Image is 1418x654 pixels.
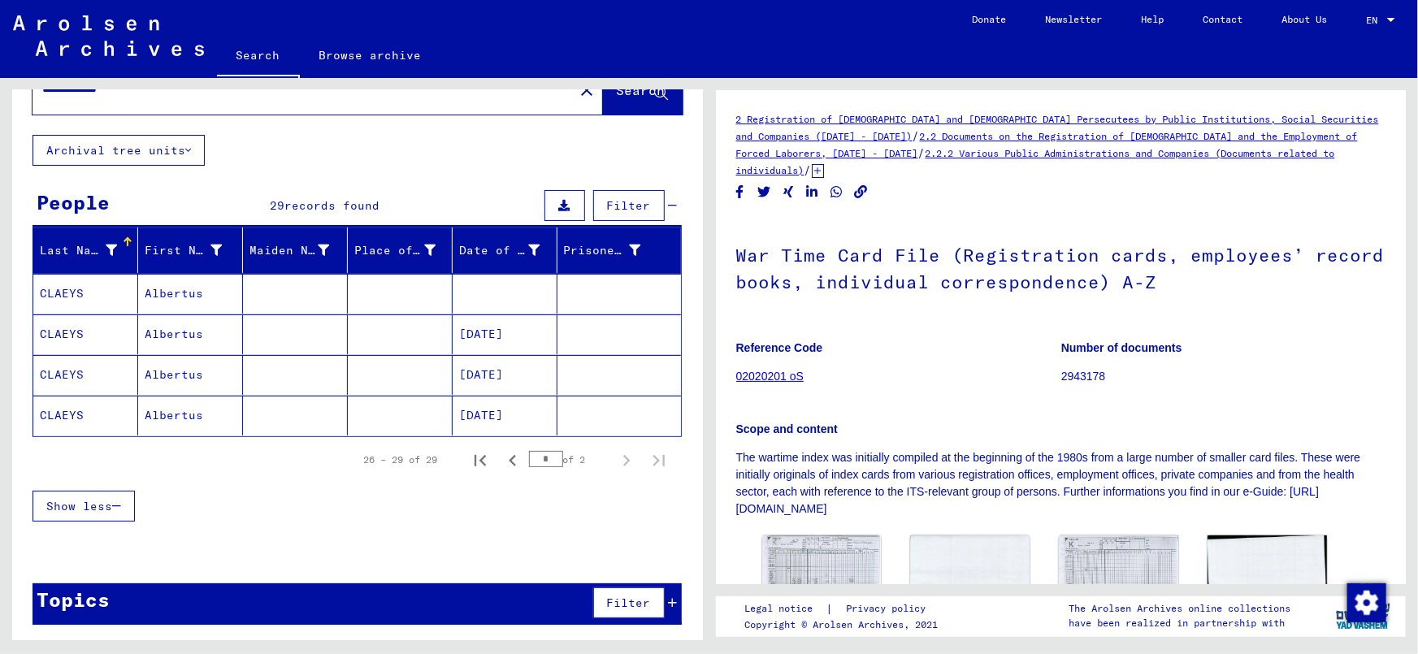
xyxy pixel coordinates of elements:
mat-cell: Albertus [138,274,243,314]
img: 001.jpg [1059,535,1178,621]
span: / [804,162,812,177]
button: Share on Facebook [731,182,748,202]
button: Archival tree units [33,135,205,166]
p: The wartime index was initially compiled at the beginning of the 1980s from a large number of sma... [736,449,1386,518]
mat-cell: [DATE] [453,314,557,354]
span: Search [617,82,666,98]
div: First Name [145,242,222,259]
mat-cell: Albertus [138,314,243,354]
mat-cell: CLAEYS [33,314,138,354]
a: 02020201 oS [736,370,804,383]
button: Copy link [852,182,869,202]
div: | [744,600,945,617]
button: Next page [610,444,643,476]
mat-cell: CLAEYS [33,274,138,314]
a: Browse archive [300,36,441,75]
button: First page [464,444,497,476]
div: Place of Birth [354,237,456,263]
div: Last Name [40,237,137,263]
b: Number of documents [1061,341,1182,354]
img: yv_logo.png [1333,596,1394,636]
span: EN [1366,15,1384,26]
div: Maiden Name [249,242,329,259]
a: 2.2 Documents on the Registration of [DEMOGRAPHIC_DATA] and the Employment of Forced Laborers, [D... [736,130,1358,159]
button: Share on LinkedIn [804,182,821,202]
mat-header-cell: Last Name [33,227,138,273]
p: Copyright © Arolsen Archives, 2021 [744,617,945,632]
mat-header-cell: Date of Birth [453,227,557,273]
a: 2.2.2 Various Public Administrations and Companies (Documents related to individuals) [736,147,1335,176]
div: Topics [37,585,110,614]
button: Share on Xing [780,182,797,202]
button: Filter [593,190,665,221]
mat-header-cell: Maiden Name [243,227,348,273]
mat-cell: Albertus [138,355,243,395]
mat-header-cell: Place of Birth [348,227,453,273]
span: 29 [270,198,284,213]
mat-cell: [DATE] [453,355,557,395]
button: Previous page [497,444,529,476]
mat-cell: Albertus [138,396,243,435]
img: 001.jpg [762,535,882,621]
div: of 2 [529,452,610,467]
p: The Arolsen Archives online collections [1069,601,1290,616]
span: Filter [607,596,651,610]
span: / [913,128,920,143]
span: records found [284,198,379,213]
b: Scope and content [736,422,838,435]
div: First Name [145,237,242,263]
img: Change consent [1347,583,1386,622]
div: Prisoner # [564,237,661,263]
img: Arolsen_neg.svg [13,15,204,56]
a: Legal notice [744,600,826,617]
span: Show less [46,499,112,513]
div: Prisoner # [564,242,641,259]
img: 002.jpg [1208,535,1327,623]
div: Date of Birth [459,242,540,259]
a: Search [217,36,300,78]
span: / [918,145,926,160]
div: Place of Birth [354,242,436,259]
button: Show less [33,491,135,522]
mat-cell: CLAEYS [33,355,138,395]
p: 2943178 [1061,368,1385,385]
b: Reference Code [736,341,823,354]
h1: War Time Card File (Registration cards, employees’ record books, individual correspondence) A-Z [736,218,1386,316]
mat-icon: close [577,80,596,100]
div: Last Name [40,242,117,259]
mat-header-cell: Prisoner # [557,227,681,273]
a: Privacy policy [833,600,945,617]
mat-cell: [DATE] [453,396,557,435]
p: have been realized in partnership with [1069,616,1290,630]
mat-cell: CLAEYS [33,396,138,435]
button: Filter [593,587,665,618]
mat-header-cell: First Name [138,227,243,273]
button: Share on Twitter [756,182,773,202]
button: Share on WhatsApp [828,182,845,202]
div: Date of Birth [459,237,561,263]
div: 26 – 29 of 29 [364,453,438,467]
a: 2 Registration of [DEMOGRAPHIC_DATA] and [DEMOGRAPHIC_DATA] Persecutees by Public Institutions, S... [736,113,1379,142]
img: 002.jpg [910,535,1030,621]
div: People [37,188,110,217]
button: Last page [643,444,675,476]
div: Maiden Name [249,237,349,263]
span: Filter [607,198,651,213]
